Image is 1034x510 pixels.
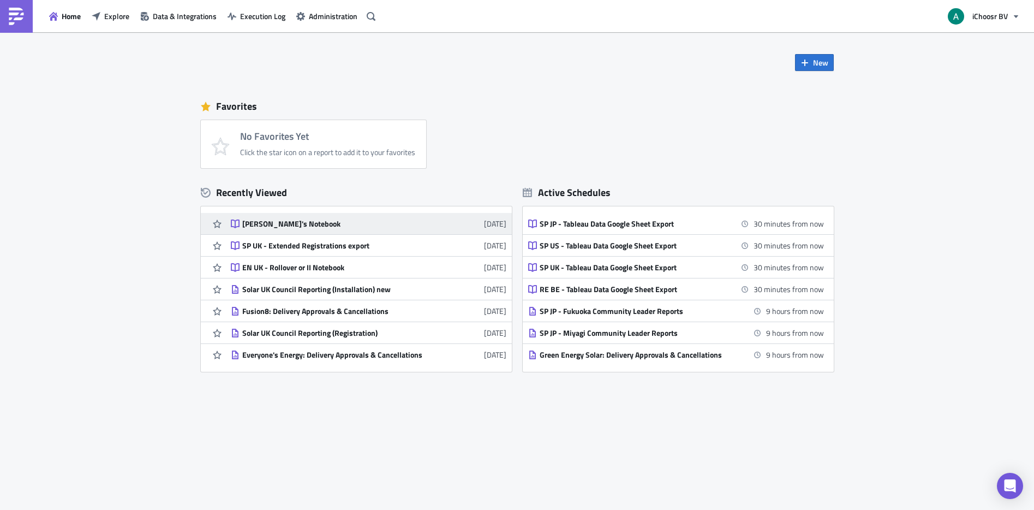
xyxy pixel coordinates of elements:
[941,4,1026,28] button: iChoosr BV
[528,235,824,256] a: SP US - Tableau Data Google Sheet Export30 minutes from now
[242,306,433,316] div: Fusion8: Delivery Approvals & Cancellations
[201,185,512,201] div: Recently Viewed
[540,219,731,229] div: SP JP - Tableau Data Google Sheet Export
[540,241,731,251] div: SP US - Tableau Data Google Sheet Export
[528,213,824,234] a: SP JP - Tableau Data Google Sheet Export30 minutes from now
[231,322,506,343] a: Solar UK Council Reporting (Registration)[DATE]
[540,306,731,316] div: SP JP - Fukuoka Community Leader Reports
[766,327,824,339] time: 2025-10-01 00:00
[222,8,291,25] button: Execution Log
[813,57,828,68] span: New
[484,283,506,295] time: 2025-06-17T08:53:43Z
[240,131,415,142] h4: No Favorites Yet
[972,10,1008,22] span: iChoosr BV
[484,349,506,360] time: 2025-06-04T09:25:01Z
[484,327,506,339] time: 2025-06-09T14:28:05Z
[528,257,824,278] a: SP UK - Tableau Data Google Sheet Export30 minutes from now
[528,322,824,343] a: SP JP - Miyagi Community Leader Reports9 hours from now
[231,235,506,256] a: SP UK - Extended Registrations export[DATE]
[754,262,824,273] time: 2025-09-30 15:00
[754,283,824,295] time: 2025-09-30 15:00
[242,219,433,229] div: [PERSON_NAME]'s Notebook
[240,147,415,157] div: Click the star icon on a report to add it to your favorites
[528,344,824,365] a: Green Energy Solar: Delivery Approvals & Cancellations9 hours from now
[44,8,86,25] button: Home
[242,350,433,360] div: Everyone's Energy: Delivery Approvals & Cancellations
[153,10,217,22] span: Data & Integrations
[231,278,506,300] a: Solar UK Council Reporting (Installation) new[DATE]
[754,218,824,229] time: 2025-09-30 15:00
[62,10,81,22] span: Home
[766,305,824,317] time: 2025-10-01 00:00
[86,8,135,25] button: Explore
[291,8,363,25] button: Administration
[104,10,129,22] span: Explore
[135,8,222,25] button: Data & Integrations
[240,10,285,22] span: Execution Log
[484,218,506,229] time: 2025-09-25T09:28:55Z
[528,278,824,300] a: RE BE - Tableau Data Google Sheet Export30 minutes from now
[484,240,506,251] time: 2025-08-21T12:22:31Z
[242,263,433,272] div: EN UK - Rollover or II Notebook
[231,300,506,322] a: Fusion8: Delivery Approvals & Cancellations[DATE]
[484,305,506,317] time: 2025-06-09T14:28:33Z
[795,54,834,71] button: New
[231,344,506,365] a: Everyone's Energy: Delivery Approvals & Cancellations[DATE]
[309,10,357,22] span: Administration
[231,213,506,234] a: [PERSON_NAME]'s Notebook[DATE]
[947,7,965,26] img: Avatar
[8,8,25,25] img: PushMetrics
[997,473,1023,499] div: Open Intercom Messenger
[540,284,731,294] div: RE BE - Tableau Data Google Sheet Export
[540,263,731,272] div: SP UK - Tableau Data Google Sheet Export
[523,186,611,199] div: Active Schedules
[231,257,506,278] a: EN UK - Rollover or II Notebook[DATE]
[242,328,433,338] div: Solar UK Council Reporting (Registration)
[540,350,731,360] div: Green Energy Solar: Delivery Approvals & Cancellations
[201,98,834,115] div: Favorites
[242,241,433,251] div: SP UK - Extended Registrations export
[766,349,824,360] time: 2025-10-01 00:00
[242,284,433,294] div: Solar UK Council Reporting (Installation) new
[528,300,824,322] a: SP JP - Fukuoka Community Leader Reports9 hours from now
[754,240,824,251] time: 2025-09-30 15:00
[540,328,731,338] div: SP JP - Miyagi Community Leader Reports
[484,262,506,273] time: 2025-07-01T09:30:27Z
